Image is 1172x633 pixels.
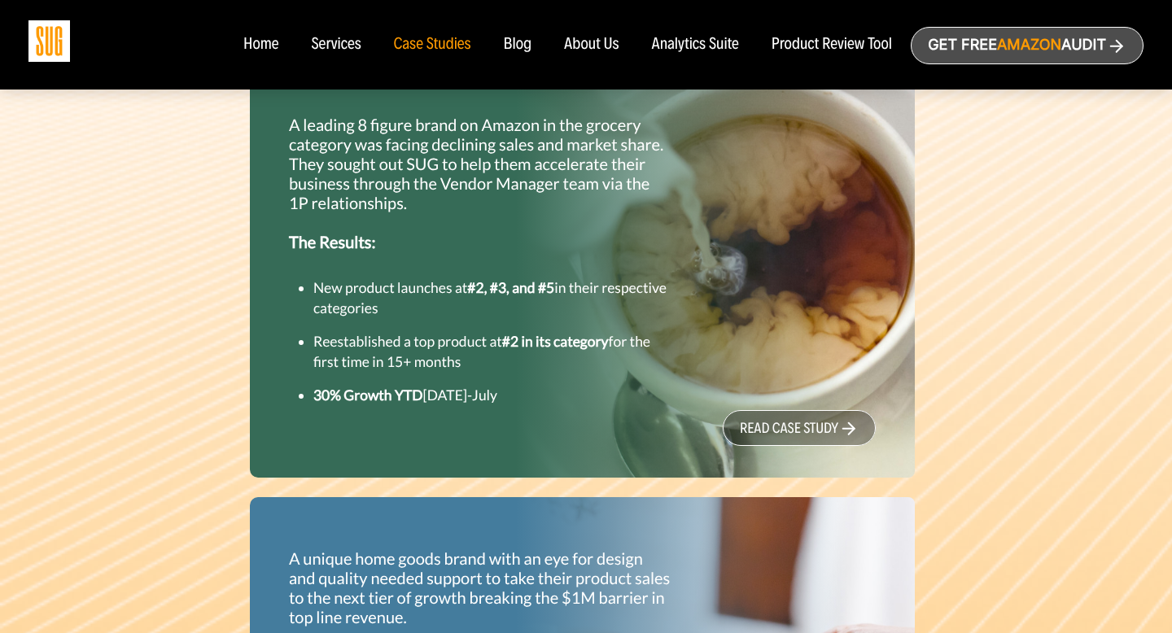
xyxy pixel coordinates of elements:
a: Services [311,36,361,54]
strong: #2, #3, and #5 [467,279,554,296]
a: Case Studies [394,36,471,54]
small: New product launches at in their respective categories [313,279,667,316]
strong: The Results: [289,233,376,252]
a: Get freeAmazonAudit [911,27,1144,64]
strong: 30% Growth YTD [313,386,423,404]
a: Blog [504,36,532,54]
img: Sug [28,20,70,62]
a: Home [243,36,278,54]
a: About Us [564,36,619,54]
small: Reestablished a top product at for the first time in 15+ months [313,333,650,370]
a: Analytics Suite [652,36,739,54]
p: A unique home goods brand with an eye for design and quality needed support to take their product... [289,549,672,627]
a: Product Review Tool [772,36,892,54]
p: A leading 8 figure brand on Amazon in the grocery category was facing declining sales and market ... [289,116,672,252]
a: read case study [723,410,876,446]
small: [DATE]-July [313,386,497,404]
strong: #2 in its category [502,333,609,350]
span: Amazon [997,37,1061,54]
